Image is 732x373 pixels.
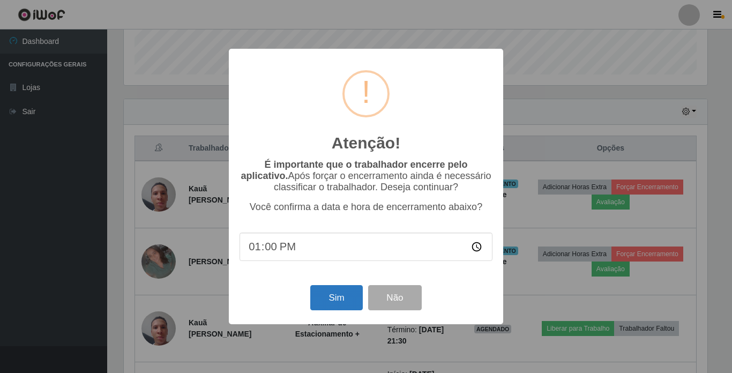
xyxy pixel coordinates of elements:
p: Você confirma a data e hora de encerramento abaixo? [240,202,492,213]
h2: Atenção! [332,133,400,153]
button: Sim [310,285,362,310]
p: Após forçar o encerramento ainda é necessário classificar o trabalhador. Deseja continuar? [240,159,492,193]
button: Não [368,285,421,310]
b: É importante que o trabalhador encerre pelo aplicativo. [241,159,467,181]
